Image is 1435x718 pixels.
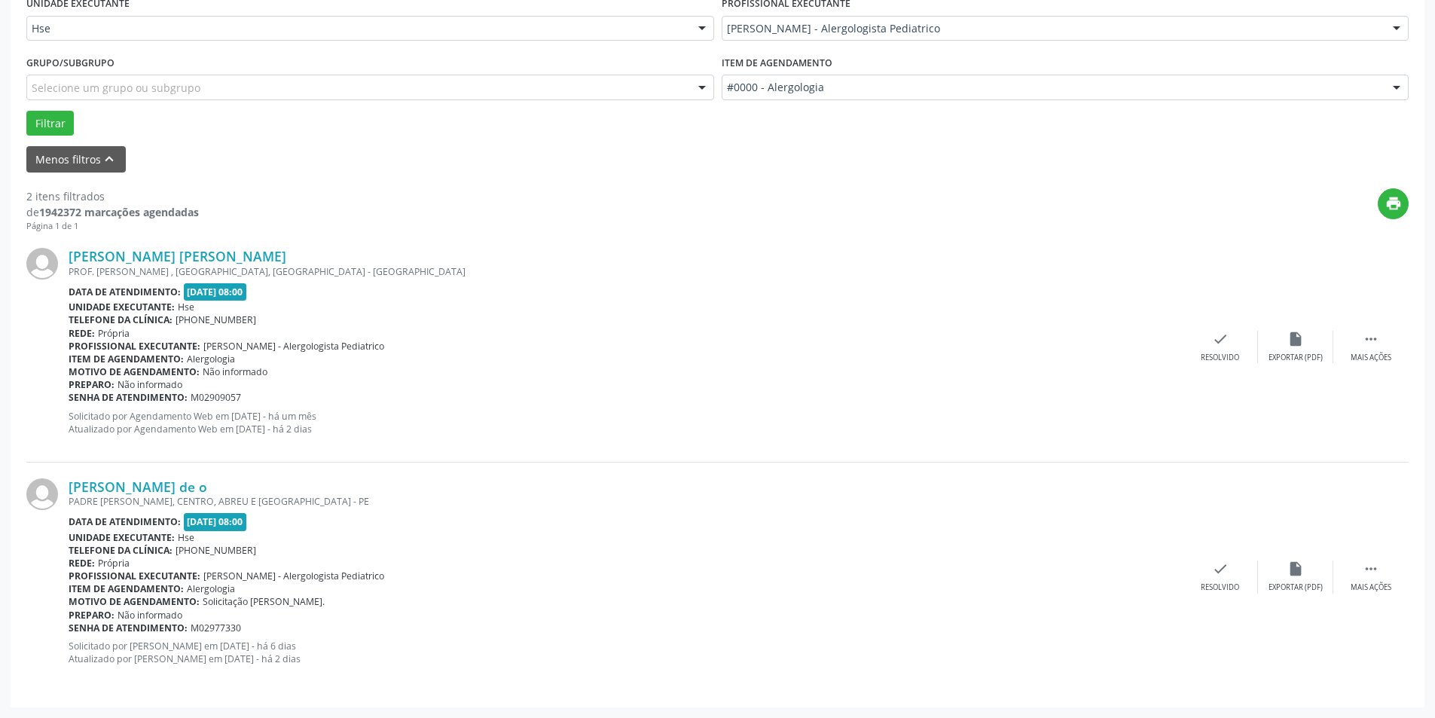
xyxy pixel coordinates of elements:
span: #0000 - Alergologia [727,80,1379,95]
b: Motivo de agendamento: [69,365,200,378]
b: Rede: [69,327,95,340]
i: check [1212,331,1229,347]
span: [PERSON_NAME] - Alergologista Pediatrico [203,340,384,353]
b: Profissional executante: [69,570,200,582]
span: Não informado [118,609,182,622]
span: Hse [178,301,194,313]
span: Hse [32,21,683,36]
span: M02909057 [191,391,241,404]
span: Própria [98,557,130,570]
div: Mais ações [1351,353,1391,363]
p: Solicitado por [PERSON_NAME] em [DATE] - há 6 dias Atualizado por [PERSON_NAME] em [DATE] - há 2 ... [69,640,1183,665]
span: Alergologia [187,353,235,365]
div: Resolvido [1201,353,1239,363]
span: Não informado [203,365,267,378]
button: Menos filtroskeyboard_arrow_up [26,146,126,173]
i: print [1385,195,1402,212]
b: Telefone da clínica: [69,313,173,326]
b: Preparo: [69,609,114,622]
span: [DATE] 08:00 [184,283,247,301]
span: Alergologia [187,582,235,595]
div: Exportar (PDF) [1269,582,1323,593]
div: de [26,204,199,220]
button: Filtrar [26,111,74,136]
span: Não informado [118,378,182,391]
div: Exportar (PDF) [1269,353,1323,363]
button: print [1378,188,1409,219]
i: insert_drive_file [1287,331,1304,347]
div: PROF. [PERSON_NAME] , [GEOGRAPHIC_DATA], [GEOGRAPHIC_DATA] - [GEOGRAPHIC_DATA] [69,265,1183,278]
strong: 1942372 marcações agendadas [39,205,199,219]
a: [PERSON_NAME] de o [69,478,207,495]
div: Mais ações [1351,582,1391,593]
b: Senha de atendimento: [69,391,188,404]
label: Grupo/Subgrupo [26,51,114,75]
b: Item de agendamento: [69,353,184,365]
div: 2 itens filtrados [26,188,199,204]
span: [PERSON_NAME] - Alergologista Pediatrico [727,21,1379,36]
span: Própria [98,327,130,340]
b: Rede: [69,557,95,570]
div: PADRE [PERSON_NAME], CENTRO, ABREU E [GEOGRAPHIC_DATA] - PE [69,495,1183,508]
b: Senha de atendimento: [69,622,188,634]
div: Resolvido [1201,582,1239,593]
i: insert_drive_file [1287,561,1304,577]
span: [PHONE_NUMBER] [176,544,256,557]
b: Data de atendimento: [69,286,181,298]
span: Solicitação [PERSON_NAME]. [203,595,325,608]
span: Selecione um grupo ou subgrupo [32,80,200,96]
b: Motivo de agendamento: [69,595,200,608]
i: keyboard_arrow_up [101,151,118,167]
label: Item de agendamento [722,51,832,75]
i:  [1363,561,1379,577]
b: Item de agendamento: [69,582,184,595]
a: [PERSON_NAME] [PERSON_NAME] [69,248,286,264]
b: Unidade executante: [69,531,175,544]
b: Profissional executante: [69,340,200,353]
div: Página 1 de 1 [26,220,199,233]
p: Solicitado por Agendamento Web em [DATE] - há um mês Atualizado por Agendamento Web em [DATE] - h... [69,410,1183,435]
b: Preparo: [69,378,114,391]
span: M02977330 [191,622,241,634]
span: [DATE] 08:00 [184,513,247,530]
b: Unidade executante: [69,301,175,313]
b: Data de atendimento: [69,515,181,528]
i: check [1212,561,1229,577]
img: img [26,478,58,510]
span: [PERSON_NAME] - Alergologista Pediatrico [203,570,384,582]
img: img [26,248,58,280]
span: Hse [178,531,194,544]
span: [PHONE_NUMBER] [176,313,256,326]
b: Telefone da clínica: [69,544,173,557]
i:  [1363,331,1379,347]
